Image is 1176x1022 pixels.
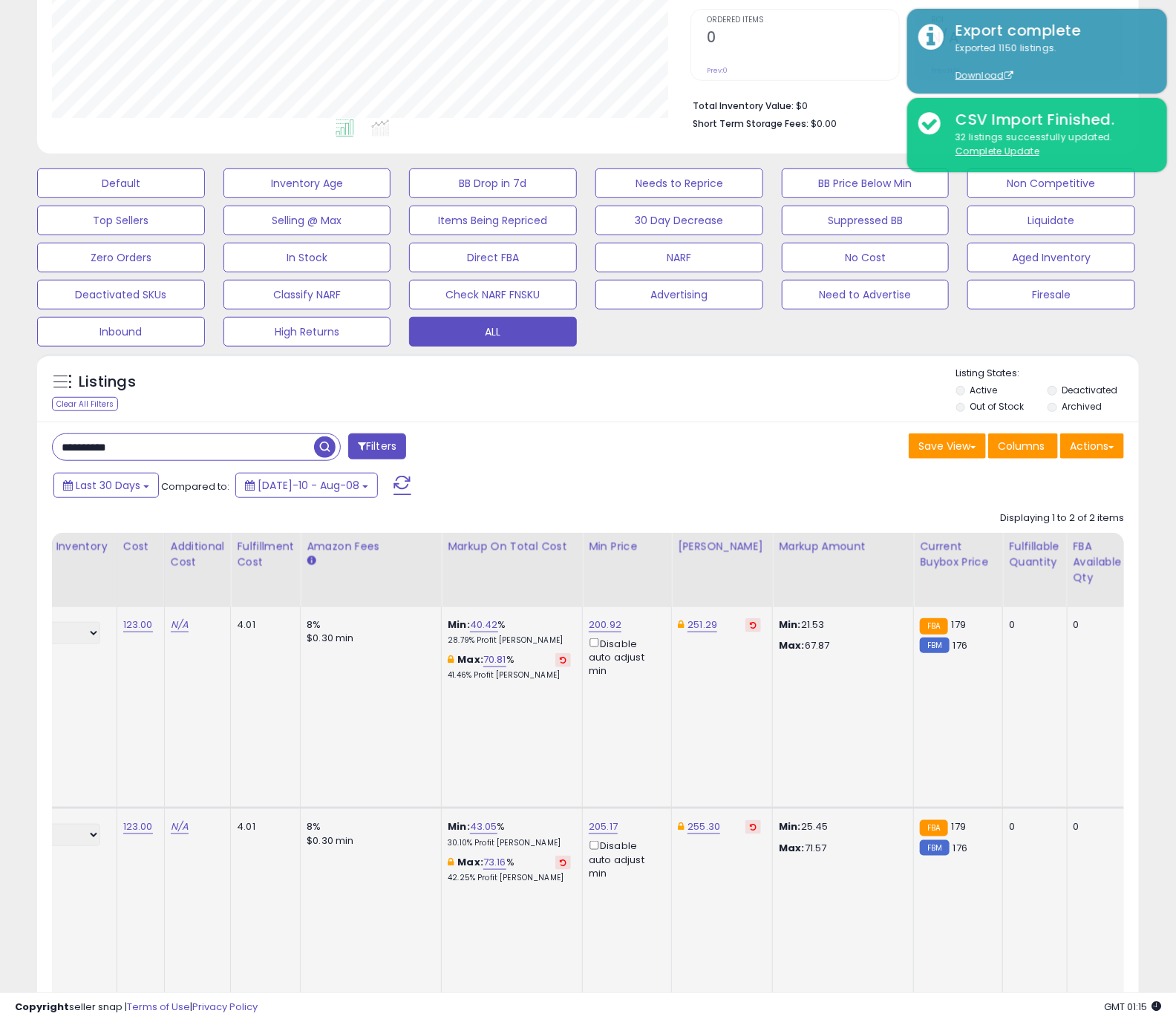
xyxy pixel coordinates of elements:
[952,819,966,833] span: 179
[2,539,111,554] div: Has Local Inventory
[678,822,684,831] i: This overrides the store level Dynamic Max Price for this listing
[223,168,391,198] button: Inventory Age
[589,819,618,834] a: 205.17
[348,433,406,459] button: Filters
[457,855,483,869] b: Max:
[909,433,986,459] button: Save View
[1104,1000,1161,1014] span: 2025-09-9 01:15 GMT
[171,618,189,632] a: N/A
[944,20,1156,42] div: Export complete
[448,819,470,833] b: Min:
[779,618,801,632] strong: Min:
[589,618,621,632] a: 200.92
[589,838,660,880] div: Disable auto adjust min
[448,655,454,664] i: This overrides the store level max markup for this listing
[1009,539,1060,570] div: Fulfillable Quantity
[678,539,766,554] div: [PERSON_NAME]
[448,838,571,848] p: 30.10% Profit [PERSON_NAME]
[448,618,470,632] b: Min:
[1074,539,1122,586] div: FBA Available Qty
[988,433,1058,459] button: Columns
[307,632,430,645] div: $0.30 min
[1009,820,1055,833] div: 0
[1074,618,1117,632] div: 0
[920,820,947,836] small: FBA
[171,539,225,570] div: Additional Cost
[707,16,899,24] span: Ordered Items
[123,618,153,632] a: 123.00
[307,554,316,568] small: Amazon Fees.
[53,473,159,498] button: Last 30 Days
[589,635,660,678] div: Disable auto adjust min
[258,478,359,493] span: [DATE]-10 - Aug-08
[448,635,571,646] p: 28.79% Profit [PERSON_NAME]
[223,206,391,235] button: Selling @ Max
[37,168,205,198] button: Default
[448,539,576,554] div: Markup on Total Cost
[944,109,1156,131] div: CSV Import Finished.
[967,243,1135,272] button: Aged Inventory
[37,317,205,347] button: Inbound
[79,372,136,393] h5: Listings
[1062,384,1117,396] label: Deactivated
[223,243,391,272] button: In Stock
[687,819,720,834] a: 255.30
[595,243,763,272] button: NARF
[483,855,506,870] a: 73.16
[589,539,665,554] div: Min Price
[920,539,996,570] div: Current Buybox Price
[409,243,577,272] button: Direct FBA
[953,638,967,652] span: 176
[1000,511,1124,525] div: Displaying 1 to 2 of 2 items
[693,96,1113,114] li: $0
[409,206,577,235] button: Items Being Repriced
[967,280,1135,309] button: Firesale
[470,618,498,632] a: 40.42
[1062,400,1102,413] label: Archived
[52,397,118,411] div: Clear All Filters
[944,42,1156,83] div: Exported 1150 listings.
[123,539,158,554] div: Cost
[483,652,506,667] a: 70.81
[448,873,571,883] p: 42.25% Profit [PERSON_NAME]
[307,820,430,833] div: 8%
[37,243,205,272] button: Zero Orders
[955,145,1039,157] u: Complete Update
[171,819,189,834] a: N/A
[782,280,950,309] button: Need to Advertise
[307,834,430,848] div: $0.30 min
[779,539,907,554] div: Markup Amount
[779,638,805,652] strong: Max:
[970,400,1024,413] label: Out of Stock
[693,99,794,112] b: Total Inventory Value:
[707,66,728,75] small: Prev: 0
[707,29,899,49] h2: 0
[237,820,289,833] div: 4.01
[448,653,571,681] div: %
[448,618,571,646] div: %
[161,479,229,494] span: Compared to:
[457,652,483,666] b: Max:
[448,857,454,867] i: This overrides the store level max markup for this listing
[779,819,801,833] strong: Min:
[956,367,1140,381] p: Listing States:
[123,819,153,834] a: 123.00
[920,638,949,653] small: FBM
[237,539,294,570] div: Fulfillment Cost
[750,823,757,831] i: Revert to store-level Dynamic Max Price
[595,280,763,309] button: Advertising
[192,1000,258,1014] a: Privacy Policy
[687,618,717,632] a: 251.29
[37,280,205,309] button: Deactivated SKUs
[127,1000,190,1014] a: Terms of Use
[37,206,205,235] button: Top Sellers
[693,117,808,130] b: Short Term Storage Fees:
[76,478,140,493] span: Last 30 Days
[595,168,763,198] button: Needs to Reprice
[952,618,966,632] span: 179
[782,168,950,198] button: BB Price Below Min
[1060,433,1124,459] button: Actions
[920,618,947,635] small: FBA
[970,384,997,396] label: Active
[560,859,566,866] i: Revert to store-level Max Markup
